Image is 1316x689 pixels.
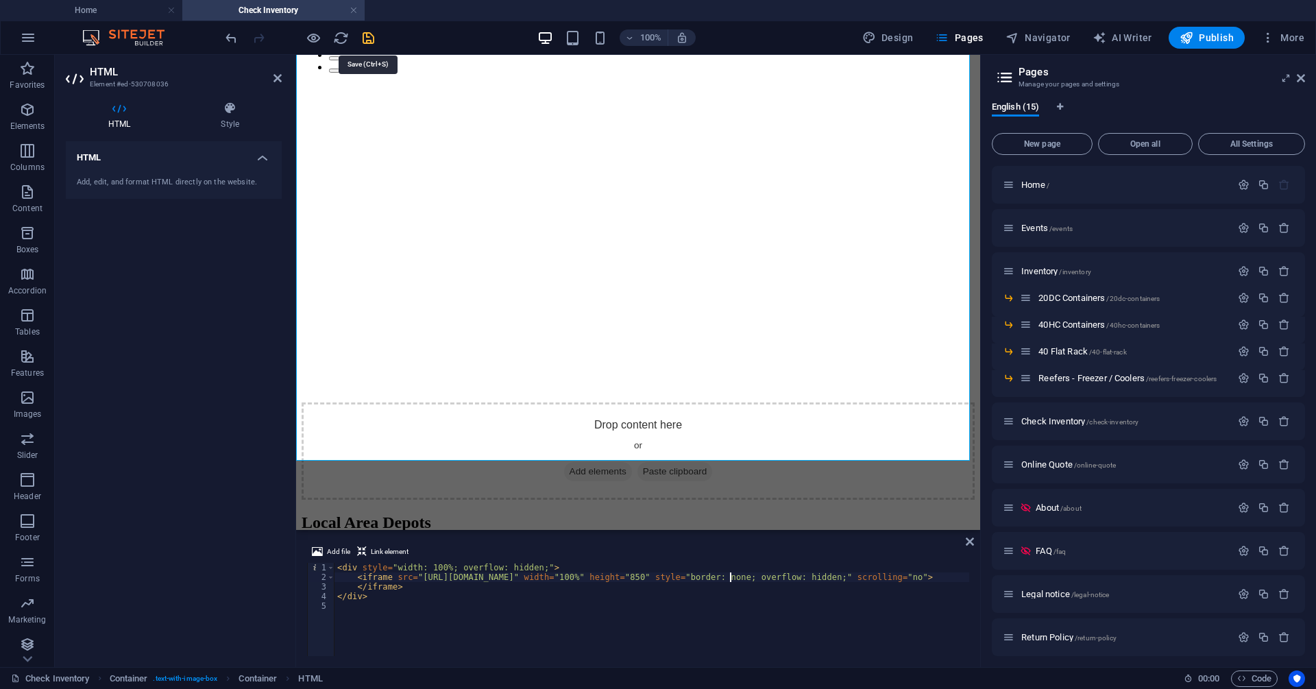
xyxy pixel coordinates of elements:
[1258,588,1269,600] div: Duplicate
[10,162,45,173] p: Columns
[1278,265,1290,277] div: Remove
[360,29,376,46] button: save
[1034,347,1231,356] div: 40 Flat Rack/40-flat-rack
[1074,461,1117,469] span: /online-quote
[1256,27,1310,49] button: More
[110,670,323,687] nav: breadcrumb
[90,78,254,90] h3: Element #ed-530708036
[223,30,239,46] i: Undo: Change HTML (Ctrl+Z)
[110,670,148,687] span: Click to select. Double-click to edit
[1036,546,1066,556] span: Click to open page
[1038,373,1217,383] span: Click to open page
[11,670,90,687] a: Click to cancel selection. Double-click to open Pages
[862,31,914,45] span: Design
[14,491,41,502] p: Header
[1258,545,1269,557] div: Duplicate
[1032,546,1231,555] div: FAQ/faq
[1278,319,1290,330] div: Remove
[308,601,335,611] div: 5
[640,29,662,46] h6: 100%
[1238,545,1250,557] div: Settings
[8,614,46,625] p: Marketing
[1278,415,1290,427] div: Remove
[1106,322,1160,329] span: /40hc-containers
[223,29,239,46] button: undo
[308,563,335,572] div: 1
[15,532,40,543] p: Footer
[1049,225,1073,232] span: /events
[8,285,47,296] p: Accordion
[1258,179,1269,191] div: Duplicate
[79,29,182,46] img: Editor Logo
[1258,222,1269,234] div: Duplicate
[1238,222,1250,234] div: Settings
[305,29,321,46] button: Click here to leave preview mode and continue editing
[676,32,688,44] i: On resize automatically adjust zoom level to fit chosen device.
[1184,670,1220,687] h6: Session time
[178,101,282,130] h4: Style
[308,592,335,601] div: 4
[1021,459,1116,470] span: Click to open page
[1258,265,1269,277] div: Duplicate
[11,367,44,378] p: Features
[298,670,322,687] span: Click to select. Double-click to edit
[1238,631,1250,643] div: Settings
[12,203,42,214] p: Content
[1278,545,1290,557] div: Remove
[327,544,350,560] span: Add file
[1017,223,1231,232] div: Events/events
[268,407,336,426] span: Add elements
[1238,265,1250,277] div: Settings
[1231,670,1278,687] button: Code
[1261,31,1304,45] span: More
[1258,459,1269,470] div: Duplicate
[66,141,282,166] h4: HTML
[153,670,217,687] span: . text-with-image-box
[341,407,417,426] span: Paste clipboard
[371,544,409,560] span: Link element
[1093,31,1152,45] span: AI Writer
[1087,27,1158,49] button: AI Writer
[14,409,42,420] p: Images
[1258,415,1269,427] div: Duplicate
[310,544,352,560] button: Add file
[1017,633,1231,642] div: Return Policy/return-policy
[1278,459,1290,470] div: Remove
[1034,320,1231,329] div: 40HC Containers/40hc-containers
[1053,548,1067,555] span: /faq
[5,348,679,445] div: Drop content here
[857,27,919,49] div: Design (Ctrl+Alt+Y)
[1238,459,1250,470] div: Settings
[1019,66,1305,78] h2: Pages
[1278,179,1290,191] div: The startpage cannot be deleted
[998,140,1086,148] span: New page
[1036,503,1082,513] span: Click to open page
[1258,346,1269,357] div: Duplicate
[10,121,45,132] p: Elements
[1258,372,1269,384] div: Duplicate
[1278,292,1290,304] div: Remove
[1146,375,1217,383] span: /reefers-freezer-coolers
[1278,346,1290,357] div: Remove
[1017,180,1231,189] div: Home/
[935,31,983,45] span: Pages
[1238,346,1250,357] div: Settings
[16,244,39,255] p: Boxes
[1258,631,1269,643] div: Duplicate
[1278,372,1290,384] div: Remove
[1278,222,1290,234] div: Remove
[1021,180,1049,190] span: Click to open page
[1021,266,1091,276] span: Click to open page
[1238,415,1250,427] div: Settings
[1047,182,1049,189] span: /
[1034,293,1231,302] div: 20DC Containers/20dc-containers
[1238,502,1250,513] div: Settings
[1106,295,1160,302] span: /20dc-containers
[1238,179,1250,191] div: Settings
[1238,588,1250,600] div: Settings
[332,29,349,46] button: reload
[1034,374,1231,383] div: Reefers - Freezer / Coolers/reefers-freezer-coolers
[1238,292,1250,304] div: Settings
[1017,417,1231,426] div: Check Inventory/check-inventory
[1075,634,1117,642] span: /return-policy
